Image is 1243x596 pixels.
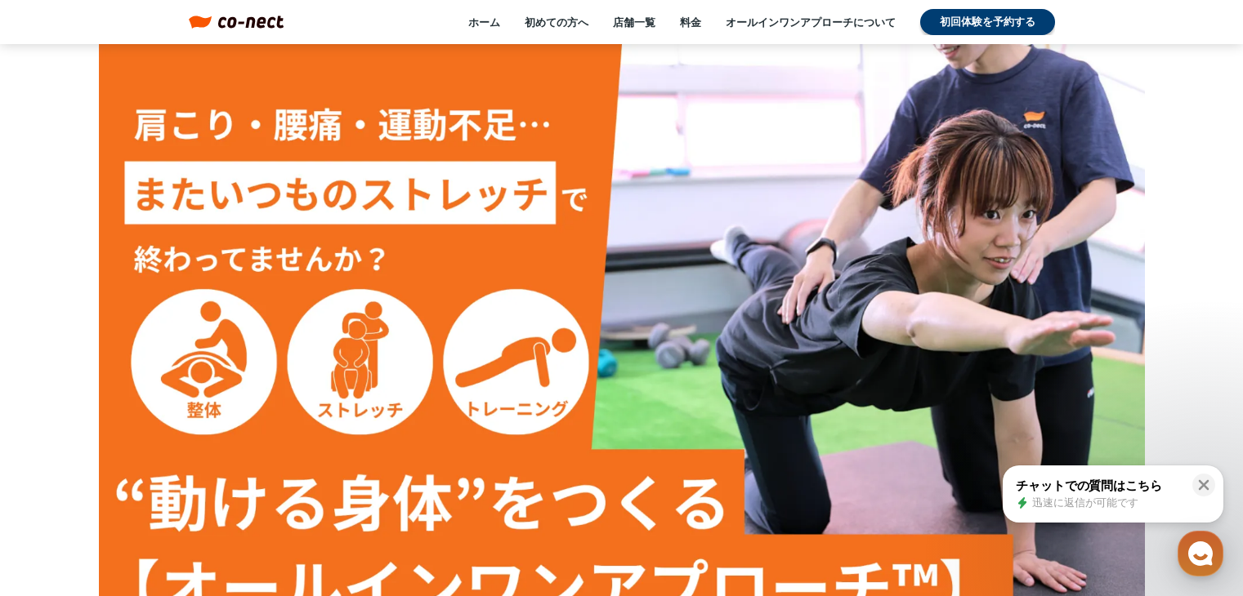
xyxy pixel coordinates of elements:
a: 初回体験を予約する [920,9,1055,35]
a: オールインワンアプローチについて [726,15,896,29]
a: 店舗一覧 [613,15,655,29]
a: 初めての方へ [525,15,588,29]
a: 料金 [680,15,701,29]
a: ホーム [468,15,500,29]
